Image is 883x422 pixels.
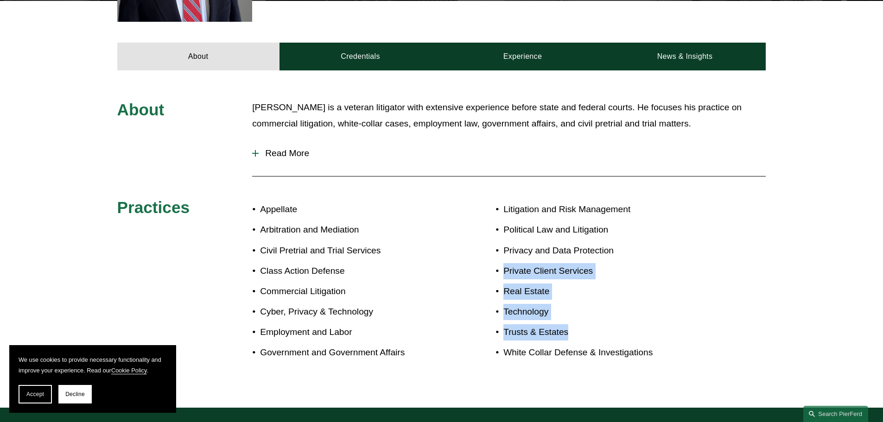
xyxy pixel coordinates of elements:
[58,385,92,403] button: Decline
[260,222,441,238] p: Arbitration and Mediation
[503,304,712,320] p: Technology
[117,198,190,216] span: Practices
[260,243,441,259] p: Civil Pretrial and Trial Services
[259,148,766,158] span: Read More
[26,391,44,397] span: Accept
[260,263,441,279] p: Class Action Defense
[503,263,712,279] p: Private Client Services
[117,43,280,70] a: About
[503,283,712,300] p: Real Estate
[260,283,441,300] p: Commercial Litigation
[503,202,712,218] p: Litigation and Risk Management
[603,43,766,70] a: News & Insights
[117,101,165,119] span: About
[252,100,766,132] p: [PERSON_NAME] is a veteran litigator with extensive experience before state and federal courts. H...
[503,243,712,259] p: Privacy and Data Protection
[111,367,147,374] a: Cookie Policy
[19,385,52,403] button: Accept
[503,324,712,340] p: Trusts & Estates
[803,406,868,422] a: Search this site
[252,141,766,165] button: Read More
[442,43,604,70] a: Experience
[280,43,442,70] a: Credentials
[503,222,712,238] p: Political Law and Litigation
[65,391,85,397] span: Decline
[503,345,712,361] p: White Collar Defense & Investigations
[260,345,441,361] p: Government and Government Affairs
[9,345,176,413] section: Cookie banner
[260,202,441,218] p: Appellate
[19,354,167,376] p: We use cookies to provide necessary functionality and improve your experience. Read our .
[260,304,441,320] p: Cyber, Privacy & Technology
[260,324,441,340] p: Employment and Labor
